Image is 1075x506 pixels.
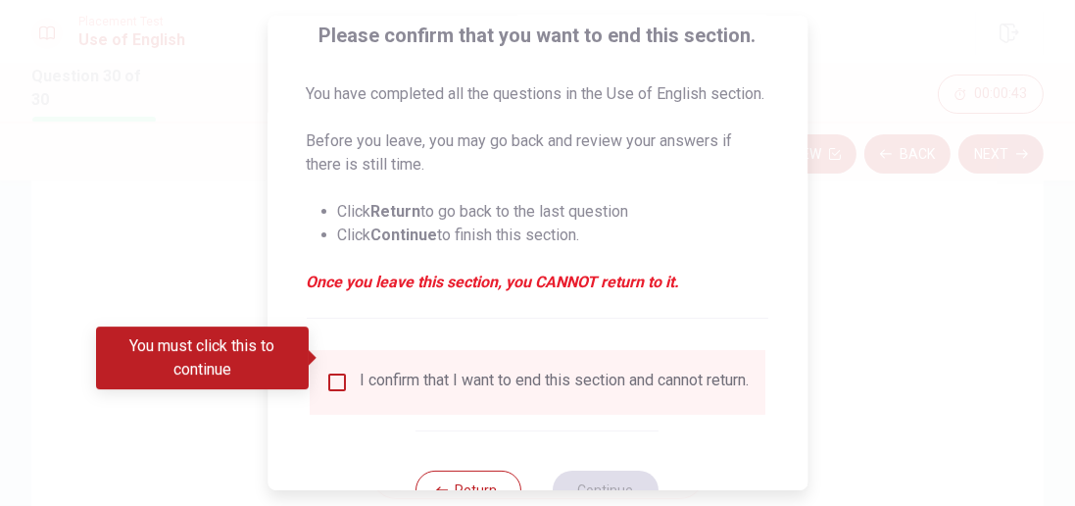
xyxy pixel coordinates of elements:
li: Click to finish this section. [338,224,768,247]
div: I confirm that I want to end this section and cannot return. [361,371,750,394]
em: Once you leave this section, you CANNOT return to it. [307,271,768,294]
div: You must click this to continue [96,327,309,389]
strong: Return [371,202,421,221]
strong: Continue [371,226,438,244]
p: You have completed all the questions in the Use of English section. [307,82,768,106]
li: Click to go back to the last question [338,200,768,224]
span: You must click this to continue [325,371,349,394]
p: Before you leave, you may go back and review your answers if there is still time. [307,129,768,177]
